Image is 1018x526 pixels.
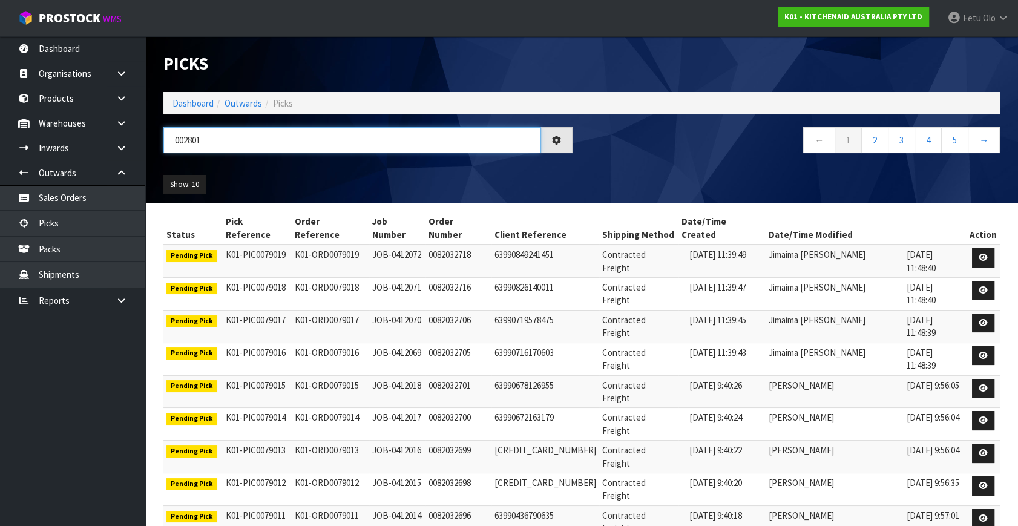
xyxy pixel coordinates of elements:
span: Contracted Freight [602,477,646,501]
td: [DATE] 11:39:45 [686,310,765,343]
td: JOB-0412071 [369,277,425,310]
td: [DATE] 9:56:04 [904,441,967,473]
td: 0082032716 [425,277,491,310]
th: Date/Time Created [678,212,766,245]
span: Contracted Freight [602,412,646,436]
td: Jimaima [PERSON_NAME] [766,277,904,310]
small: WMS [103,13,122,25]
a: 2 [861,127,888,153]
td: K01-ORD0079016 [292,343,369,375]
td: 0082032705 [425,343,491,375]
td: JOB-0412070 [369,310,425,343]
td: [DATE] 11:48:39 [904,310,967,343]
span: Pending Pick [166,380,217,392]
td: 0082032701 [425,375,491,408]
td: 63990678126955 [491,375,599,408]
span: Pending Pick [166,283,217,295]
span: Contracted Freight [602,249,646,273]
span: Pending Pick [166,315,217,327]
td: K01-ORD0079017 [292,310,369,343]
th: Date/Time Modified [766,212,967,245]
img: cube-alt.png [18,10,33,25]
td: [CREDIT_CARD_NUMBER] [491,441,599,473]
td: JOB-0412069 [369,343,425,375]
span: ProStock [39,10,100,26]
td: [DATE] 11:48:40 [904,245,967,277]
td: K01-ORD0079015 [292,375,369,408]
td: K01-ORD0079018 [292,277,369,310]
td: [DATE] 11:39:49 [686,245,765,277]
td: K01-PIC0079018 [223,277,292,310]
span: Fetu [963,12,981,24]
td: JOB-0412015 [369,473,425,506]
td: K01-PIC0079013 [223,441,292,473]
td: K01-PIC0079012 [223,473,292,506]
th: Client Reference [491,212,599,245]
span: Olo [983,12,996,24]
td: JOB-0412018 [369,375,425,408]
a: 1 [835,127,862,153]
th: Order Reference [292,212,369,245]
td: JOB-0412016 [369,441,425,473]
th: Order Number [425,212,491,245]
td: 63990672163179 [491,408,599,441]
td: K01-ORD0079014 [292,408,369,441]
a: 5 [941,127,968,153]
span: Pending Pick [166,511,217,523]
td: K01-PIC0079014 [223,408,292,441]
td: 0082032699 [425,441,491,473]
th: Job Number [369,212,425,245]
span: Pending Pick [166,250,217,262]
td: K01-ORD0079012 [292,473,369,506]
span: Contracted Freight [602,380,646,404]
strong: K01 - KITCHENAID AUSTRALIA PTY LTD [784,12,922,22]
span: Picks [273,97,293,109]
td: 0082032718 [425,245,491,277]
td: 0082032700 [425,408,491,441]
td: [DATE] 11:39:47 [686,277,765,310]
td: K01-PIC0079019 [223,245,292,277]
td: [PERSON_NAME] [766,441,904,473]
td: [DATE] 9:56:04 [904,408,967,441]
td: Jimaima [PERSON_NAME] [766,245,904,277]
a: Outwards [225,97,262,109]
td: K01-PIC0079017 [223,310,292,343]
td: [PERSON_NAME] [766,408,904,441]
a: ← [803,127,835,153]
td: JOB-0412072 [369,245,425,277]
th: Action [967,212,1000,245]
td: [CREDIT_CARD_NUMBER] [491,473,599,506]
button: Show: 10 [163,175,206,194]
span: Pending Pick [166,413,217,425]
span: Pending Pick [166,478,217,490]
span: Contracted Freight [602,444,646,468]
td: [DATE] 9:40:22 [686,441,765,473]
th: Pick Reference [223,212,292,245]
span: Pending Pick [166,445,217,458]
td: 63990719578475 [491,310,599,343]
nav: Page navigation [591,127,1000,157]
td: [DATE] 9:56:35 [904,473,967,506]
td: [DATE] 9:56:05 [904,375,967,408]
td: [DATE] 11:48:39 [904,343,967,375]
input: Search picks [163,127,541,153]
td: Jimaima [PERSON_NAME] [766,343,904,375]
td: [DATE] 11:48:40 [904,277,967,310]
a: 4 [915,127,942,153]
td: [DATE] 9:40:24 [686,408,765,441]
span: Contracted Freight [602,281,646,306]
a: → [968,127,1000,153]
td: 63990826140011 [491,277,599,310]
a: K01 - KITCHENAID AUSTRALIA PTY LTD [778,7,929,27]
td: K01-ORD0079013 [292,441,369,473]
td: [DATE] 11:39:43 [686,343,765,375]
h1: Picks [163,54,573,74]
td: 63990849241451 [491,245,599,277]
td: K01-PIC0079015 [223,375,292,408]
th: Shipping Method [599,212,678,245]
a: 3 [888,127,915,153]
th: Status [163,212,223,245]
td: 0082032706 [425,310,491,343]
span: Contracted Freight [602,347,646,371]
td: [DATE] 9:40:20 [686,473,765,506]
